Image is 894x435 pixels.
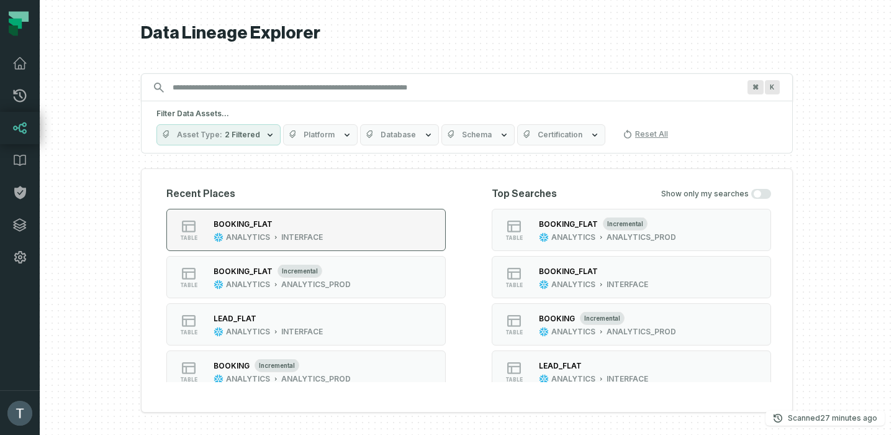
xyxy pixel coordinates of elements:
[141,22,793,44] h1: Data Lineage Explorer
[765,411,885,426] button: Scanned[DATE] 11:02:11
[765,80,780,94] span: Press ⌘ + K to focus the search bar
[820,413,877,423] relative-time: Aug 19, 2025, 11:02 AM GMT+2
[7,401,32,426] img: avatar of Taher Hekmatfar
[788,412,877,424] p: Scanned
[747,80,764,94] span: Press ⌘ + K to focus the search bar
